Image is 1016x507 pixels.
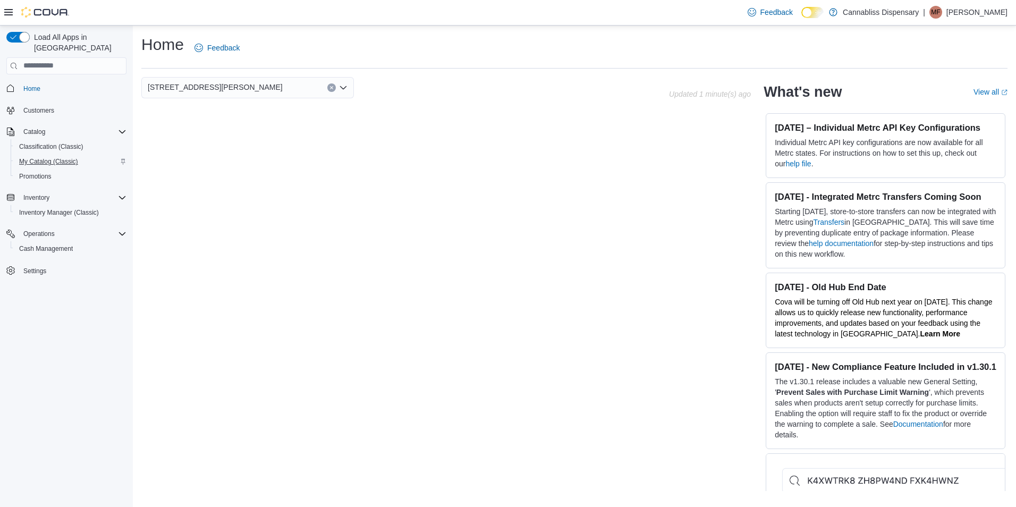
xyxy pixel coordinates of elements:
button: Home [2,81,131,96]
a: Classification (Classic) [15,140,88,153]
span: Settings [23,267,46,275]
p: Individual Metrc API key configurations are now available for all Metrc states. For instructions ... [775,137,996,169]
a: help file [785,159,811,168]
button: Inventory [19,191,54,204]
span: Inventory [19,191,126,204]
p: Updated 1 minute(s) ago [669,90,751,98]
span: My Catalog (Classic) [19,157,78,166]
h1: Home [141,34,184,55]
span: Promotions [19,172,52,181]
h3: [DATE] - Old Hub End Date [775,282,996,292]
span: Promotions [15,170,126,183]
img: Cova [21,7,69,18]
span: Cash Management [19,244,73,253]
span: Load All Apps in [GEOGRAPHIC_DATA] [30,32,126,53]
span: Cash Management [15,242,126,255]
span: MF [931,6,940,19]
svg: External link [1001,89,1007,96]
div: Michelle Francisco [929,6,942,19]
a: help documentation [809,239,874,248]
p: | [923,6,925,19]
button: Open list of options [339,83,348,92]
nav: Complex example [6,77,126,306]
span: [STREET_ADDRESS][PERSON_NAME] [148,81,283,94]
input: Dark Mode [801,7,824,18]
span: Dark Mode [801,18,802,19]
span: Operations [23,230,55,238]
span: Inventory Manager (Classic) [19,208,99,217]
a: Cash Management [15,242,77,255]
a: My Catalog (Classic) [15,155,82,168]
a: View allExternal link [973,88,1007,96]
button: Classification (Classic) [11,139,131,154]
span: Settings [19,264,126,277]
p: Cannabliss Dispensary [843,6,919,19]
button: Catalog [19,125,49,138]
span: Inventory [23,193,49,202]
span: Operations [19,227,126,240]
a: Home [19,82,45,95]
a: Transfers [814,218,845,226]
button: Operations [19,227,59,240]
a: Learn More [920,329,960,338]
span: Catalog [23,128,45,136]
a: Documentation [893,420,943,428]
span: Home [19,82,126,95]
button: Operations [2,226,131,241]
span: Feedback [207,43,240,53]
a: Promotions [15,170,56,183]
a: Customers [19,104,58,117]
p: The v1.30.1 release includes a valuable new General Setting, ' ', which prevents sales when produ... [775,376,996,440]
button: Customers [2,103,131,118]
span: Home [23,84,40,93]
span: Customers [19,104,126,117]
h3: [DATE] - New Compliance Feature Included in v1.30.1 [775,361,996,372]
a: Feedback [743,2,797,23]
span: Feedback [760,7,793,18]
span: Cova will be turning off Old Hub next year on [DATE]. This change allows us to quickly release ne... [775,298,992,338]
button: Clear input [327,83,336,92]
a: Inventory Manager (Classic) [15,206,103,219]
h3: [DATE] - Integrated Metrc Transfers Coming Soon [775,191,996,202]
button: My Catalog (Classic) [11,154,131,169]
button: Catalog [2,124,131,139]
button: Promotions [11,169,131,184]
p: Starting [DATE], store-to-store transfers can now be integrated with Metrc using in [GEOGRAPHIC_D... [775,206,996,259]
span: Inventory Manager (Classic) [15,206,126,219]
p: [PERSON_NAME] [946,6,1007,19]
strong: Prevent Sales with Purchase Limit Warning [776,388,929,396]
button: Settings [2,263,131,278]
button: Inventory [2,190,131,205]
h2: What's new [764,83,842,100]
a: Feedback [190,37,244,58]
span: Classification (Classic) [15,140,126,153]
button: Inventory Manager (Classic) [11,205,131,220]
span: Customers [23,106,54,115]
button: Cash Management [11,241,131,256]
span: Classification (Classic) [19,142,83,151]
h3: [DATE] – Individual Metrc API Key Configurations [775,122,996,133]
span: My Catalog (Classic) [15,155,126,168]
span: Catalog [19,125,126,138]
a: Settings [19,265,50,277]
